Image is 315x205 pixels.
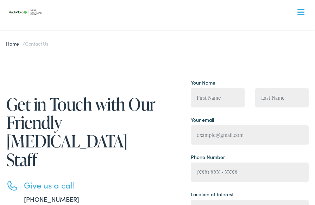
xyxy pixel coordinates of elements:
[191,153,225,161] label: Phone Number
[6,95,158,169] h1: Get in Touch with Our Friendly [MEDICAL_DATA] Staff
[255,88,309,107] input: Last Name
[191,88,245,107] input: First Name
[191,116,214,124] label: Your email
[24,195,79,204] a: [PHONE_NUMBER]
[6,40,23,47] a: Home
[6,40,48,47] span: /
[191,125,309,145] input: example@gmail.com
[24,180,158,190] h3: Give us a call
[191,191,233,198] label: Location of Interest
[12,28,309,50] a: What We Offer
[191,163,309,182] input: (XXX) XXX - XXXX
[191,79,215,86] label: Your Name
[25,40,48,47] span: Contact Us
